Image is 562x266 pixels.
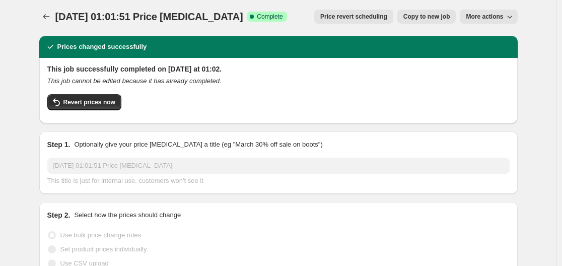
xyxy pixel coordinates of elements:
[320,13,387,21] span: Price revert scheduling
[47,64,510,74] h2: This job successfully completed on [DATE] at 01:02.
[47,158,510,174] input: 30% off holiday sale
[257,13,283,21] span: Complete
[460,10,517,24] button: More actions
[74,210,181,220] p: Select how the prices should change
[63,98,115,106] span: Revert prices now
[55,11,243,22] span: [DATE] 01:01:51 Price [MEDICAL_DATA]
[47,177,203,184] span: This title is just for internal use, customers won't see it
[466,13,503,21] span: More actions
[47,77,222,85] i: This job cannot be edited because it has already completed.
[47,210,71,220] h2: Step 2.
[403,13,450,21] span: Copy to new job
[47,94,121,110] button: Revert prices now
[57,42,147,52] h2: Prices changed successfully
[60,245,147,253] span: Set product prices individually
[47,140,71,150] h2: Step 1.
[397,10,456,24] button: Copy to new job
[74,140,322,150] p: Optionally give your price [MEDICAL_DATA] a title (eg "March 30% off sale on boots")
[60,231,141,239] span: Use bulk price change rules
[39,10,53,24] button: Price change jobs
[314,10,393,24] button: Price revert scheduling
